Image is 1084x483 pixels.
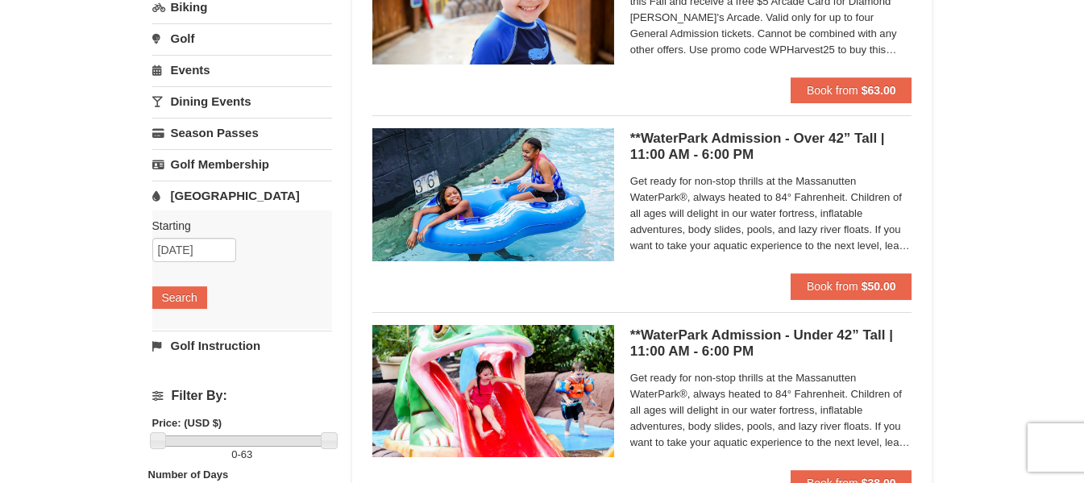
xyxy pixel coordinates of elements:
strong: Price: (USD $) [152,417,222,429]
a: Season Passes [152,118,332,148]
a: Golf Instruction [152,331,332,360]
a: Golf Membership [152,149,332,179]
label: - [152,447,332,463]
h4: Filter By: [152,389,332,403]
h5: **WaterPark Admission - Over 42” Tall | 11:00 AM - 6:00 PM [630,131,912,163]
a: Golf [152,23,332,53]
a: Events [152,55,332,85]
strong: $63.00 [862,84,896,97]
strong: $50.00 [862,280,896,293]
button: Search [152,286,207,309]
span: Get ready for non-stop thrills at the Massanutten WaterPark®, always heated to 84° Fahrenheit. Ch... [630,173,912,254]
span: 63 [241,448,252,460]
h5: **WaterPark Admission - Under 42” Tall | 11:00 AM - 6:00 PM [630,327,912,360]
span: Book from [807,280,858,293]
span: 0 [231,448,237,460]
img: 6619917-726-5d57f225.jpg [372,128,614,260]
img: 6619917-738-d4d758dd.jpg [372,325,614,457]
button: Book from $63.00 [791,77,912,103]
span: Book from [807,84,858,97]
span: Get ready for non-stop thrills at the Massanutten WaterPark®, always heated to 84° Fahrenheit. Ch... [630,370,912,451]
strong: Number of Days [148,468,229,481]
label: Starting [152,218,320,234]
a: [GEOGRAPHIC_DATA] [152,181,332,210]
button: Book from $50.00 [791,273,912,299]
a: Dining Events [152,86,332,116]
